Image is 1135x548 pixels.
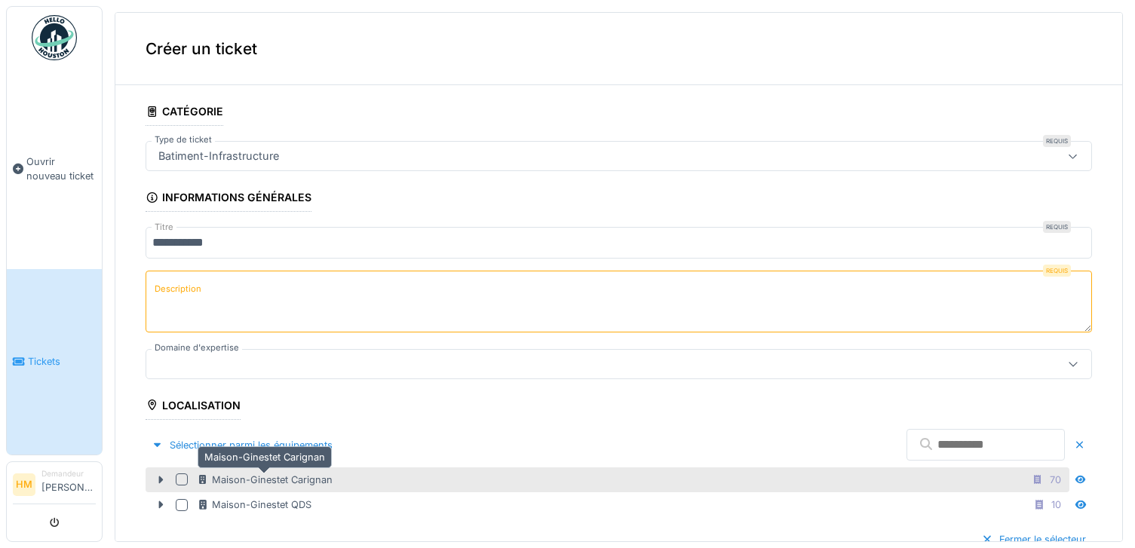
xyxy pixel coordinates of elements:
[146,394,241,420] div: Localisation
[146,435,339,455] div: Sélectionner parmi les équipements
[32,15,77,60] img: Badge_color-CXgf-gQk.svg
[7,269,102,455] a: Tickets
[152,341,242,354] label: Domaine d'expertise
[1043,221,1071,233] div: Requis
[152,221,176,234] label: Titre
[13,473,35,496] li: HM
[1043,135,1071,147] div: Requis
[41,468,96,479] div: Demandeur
[7,69,102,269] a: Ouvrir nouveau ticket
[28,354,96,369] span: Tickets
[13,468,96,504] a: HM Demandeur[PERSON_NAME]
[197,473,333,487] div: Maison-Ginestet Carignan
[41,468,96,501] li: [PERSON_NAME]
[152,280,204,298] label: Description
[146,186,311,212] div: Informations générales
[1050,473,1061,487] div: 70
[152,148,285,164] div: Batiment-Infrastructure
[1051,497,1061,512] div: 10
[198,446,332,468] div: Maison-Ginestet Carignan
[115,13,1122,85] div: Créer un ticket
[197,497,311,512] div: Maison-Ginestet QDS
[1043,265,1071,277] div: Requis
[152,133,215,146] label: Type de ticket
[146,100,223,126] div: Catégorie
[26,155,96,183] span: Ouvrir nouveau ticket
